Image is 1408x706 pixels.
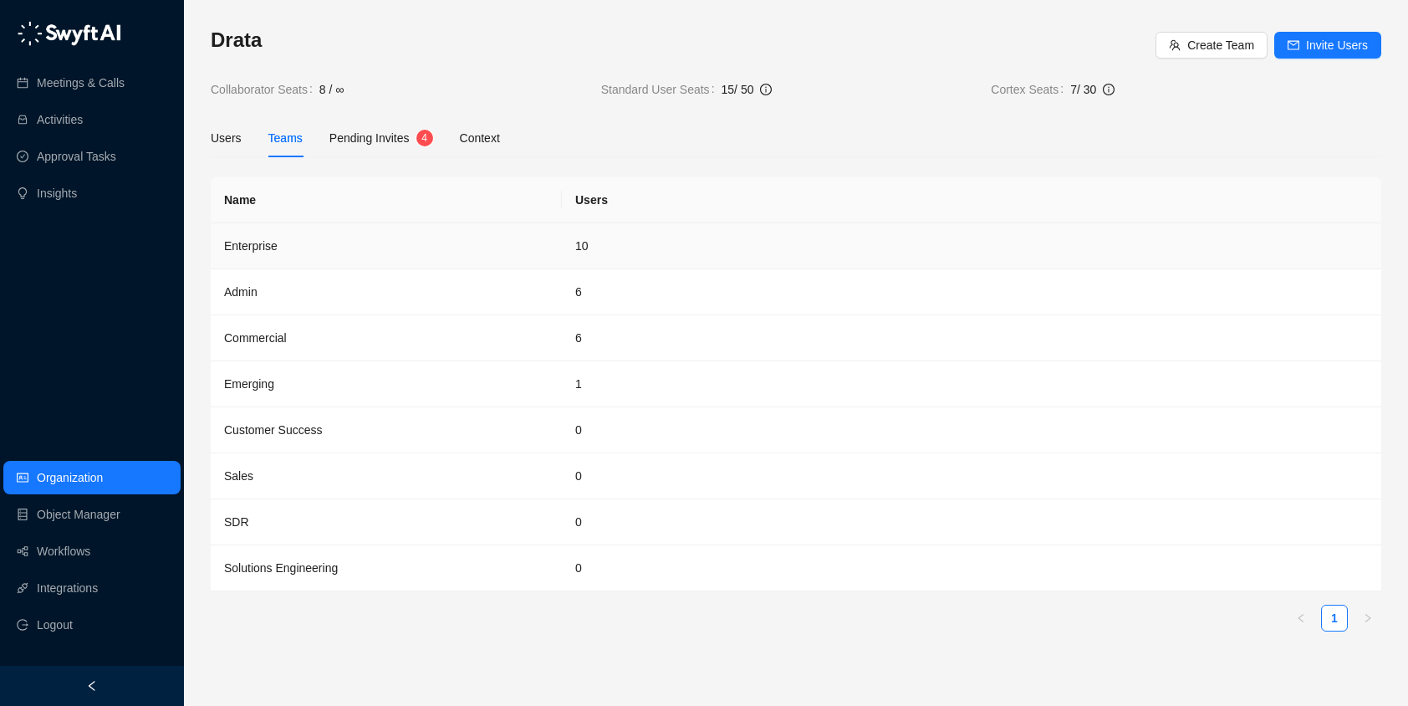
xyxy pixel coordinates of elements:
[37,535,90,568] a: Workflows
[211,223,562,269] td: Enterprise
[722,83,754,96] span: 15 / 50
[37,571,98,605] a: Integrations
[562,407,1381,453] td: 0
[37,66,125,100] a: Meetings & Calls
[211,361,562,407] td: Emerging
[17,619,28,631] span: logout
[562,223,1381,269] td: 10
[211,269,562,315] td: Admin
[37,140,116,173] a: Approval Tasks
[211,407,562,453] td: Customer Success
[1288,605,1314,632] li: Previous Page
[1187,36,1254,54] span: Create Team
[562,545,1381,591] td: 0
[1155,32,1268,59] button: Create Team
[1354,605,1381,632] button: right
[211,80,319,99] span: Collaborator Seats
[211,315,562,361] td: Commercial
[1321,605,1348,632] li: 1
[1274,32,1381,59] button: Invite Users
[211,453,562,499] td: Sales
[37,498,120,531] a: Object Manager
[37,461,103,494] a: Organization
[562,453,1381,499] td: 0
[211,177,562,223] th: Name
[37,103,83,136] a: Activities
[1288,605,1314,632] button: left
[421,132,427,144] span: 4
[416,130,433,146] sup: 4
[991,80,1070,99] span: Cortex Seats
[562,269,1381,315] td: 6
[1306,36,1368,54] span: Invite Users
[211,545,562,591] td: Solutions Engineering
[1288,39,1299,51] span: mail
[562,499,1381,545] td: 0
[17,21,121,46] img: logo-05li4sbe.png
[460,129,500,147] div: Context
[329,131,410,145] span: Pending Invites
[37,176,77,210] a: Insights
[211,129,242,147] div: Users
[562,361,1381,407] td: 1
[211,27,1155,54] h3: Drata
[1322,606,1347,631] a: 1
[211,499,562,545] td: SDR
[1169,39,1181,51] span: team
[601,80,722,99] span: Standard User Seats
[562,315,1381,361] td: 6
[760,84,772,95] span: info-circle
[86,680,98,692] span: left
[1103,84,1115,95] span: info-circle
[562,177,1381,223] th: Users
[1296,613,1306,623] span: left
[1363,613,1373,623] span: right
[1070,83,1096,96] span: 7 / 30
[1354,605,1381,632] li: Next Page
[37,608,73,642] span: Logout
[319,80,344,99] span: 8 / ∞
[268,129,303,147] div: Teams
